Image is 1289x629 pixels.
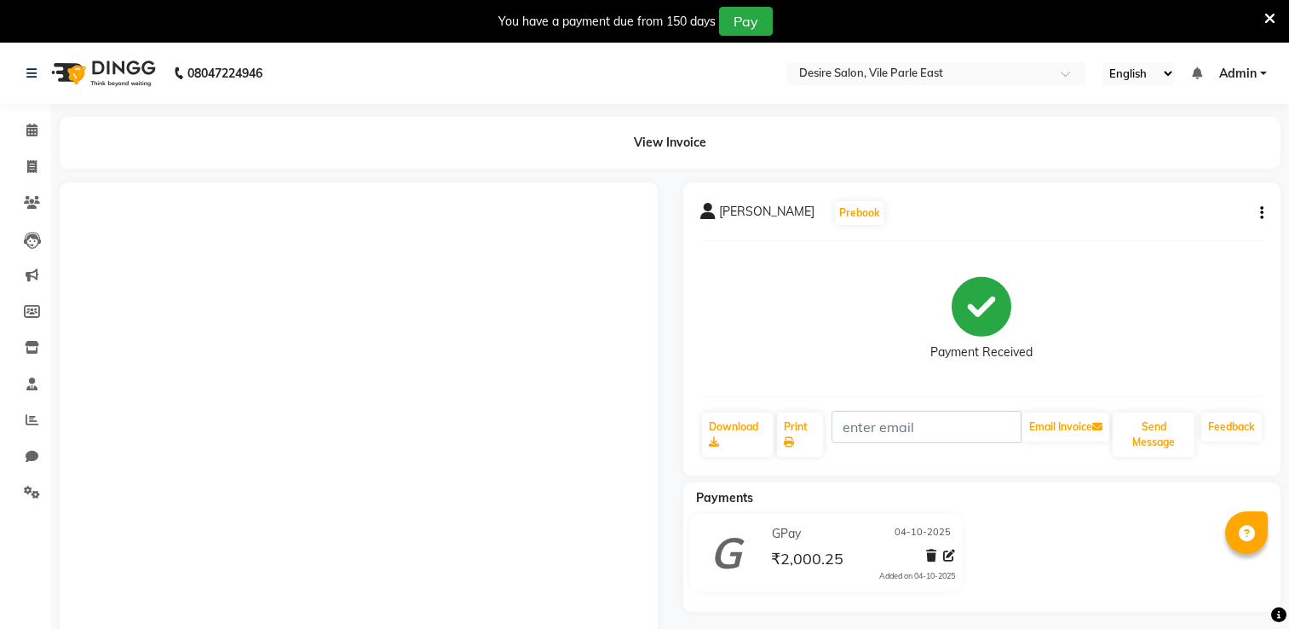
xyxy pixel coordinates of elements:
div: Payment Received [930,343,1033,361]
span: 04-10-2025 [895,525,951,543]
button: Pay [719,7,773,36]
input: enter email [832,411,1021,443]
a: Download [702,413,774,457]
img: logo [43,49,160,97]
div: You have a payment due from 150 days [498,13,716,31]
button: Send Message [1113,413,1194,457]
span: Payments [696,490,753,505]
button: Email Invoice [1022,413,1109,441]
a: Print [777,413,824,457]
a: Feedback [1201,413,1262,441]
span: ₹2,000.25 [771,549,843,573]
b: 08047224946 [187,49,262,97]
span: Admin [1219,65,1257,83]
div: View Invoice [60,117,1280,169]
span: [PERSON_NAME] [719,203,814,227]
button: Prebook [835,201,884,225]
span: GPay [772,525,801,543]
div: Added on 04-10-2025 [879,570,955,582]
